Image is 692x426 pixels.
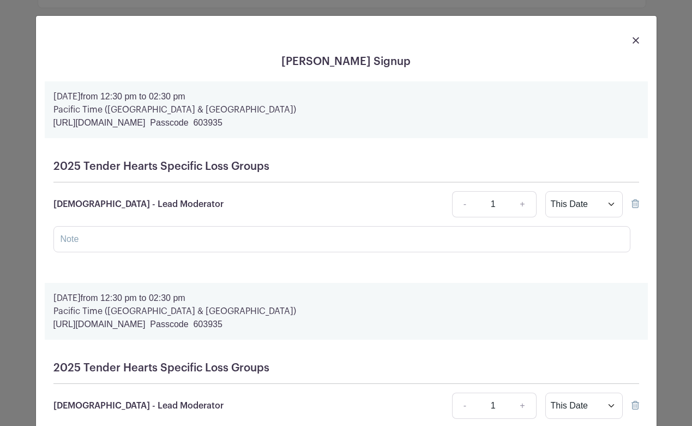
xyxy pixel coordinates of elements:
[53,200,224,209] span: [DEMOGRAPHIC_DATA] - Lead Moderator
[53,226,630,252] input: Note
[45,55,648,68] h5: [PERSON_NAME] Signup
[53,292,639,305] p: from 12:30 pm to 02:30 pm
[53,401,224,410] span: [DEMOGRAPHIC_DATA] - Lead Moderator
[53,90,639,103] p: from 12:30 pm to 02:30 pm
[633,37,639,44] img: close_button-5f87c8562297e5c2d7936805f587ecaba9071eb48480494691a3f1689db116b3.svg
[509,191,536,217] a: +
[53,307,296,316] strong: Pacific Time ([GEOGRAPHIC_DATA] & [GEOGRAPHIC_DATA])
[53,294,81,303] strong: [DATE]
[452,191,477,217] a: -
[53,362,639,375] h5: 2025 Tender Hearts Specific Loss Groups
[452,393,477,419] a: -
[53,92,81,101] strong: [DATE]
[53,116,639,129] p: [URL][DOMAIN_NAME] Passcode 603935
[53,105,296,114] strong: Pacific Time ([GEOGRAPHIC_DATA] & [GEOGRAPHIC_DATA])
[53,318,639,331] p: [URL][DOMAIN_NAME] Passcode 603935
[509,393,536,419] a: +
[53,160,639,173] h5: 2025 Tender Hearts Specific Loss Groups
